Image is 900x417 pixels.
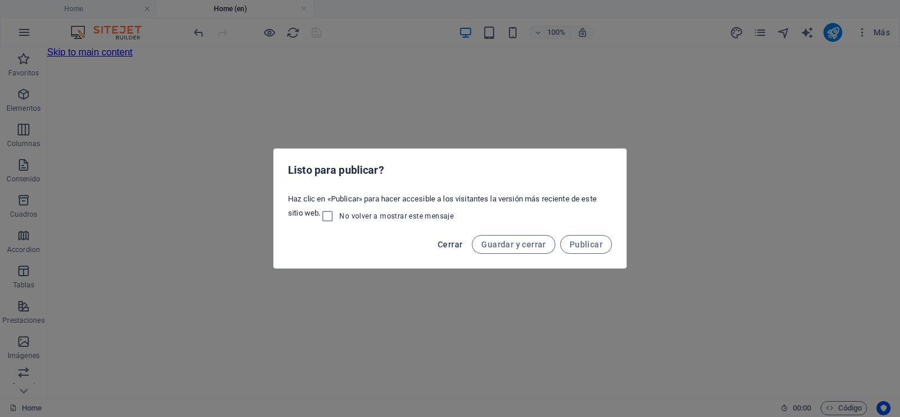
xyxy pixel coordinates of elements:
span: No volver a mostrar este mensaje [339,211,454,221]
div: Haz clic en «Publicar» para hacer accesible a los visitantes la versión más reciente de este siti... [274,189,626,228]
span: Guardar y cerrar [481,240,545,249]
button: Guardar y cerrar [472,235,555,254]
button: Publicar [560,235,612,254]
span: Cerrar [438,240,462,249]
h2: Listo para publicar? [288,163,612,177]
button: Cerrar [433,235,467,254]
span: Publicar [570,240,603,249]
